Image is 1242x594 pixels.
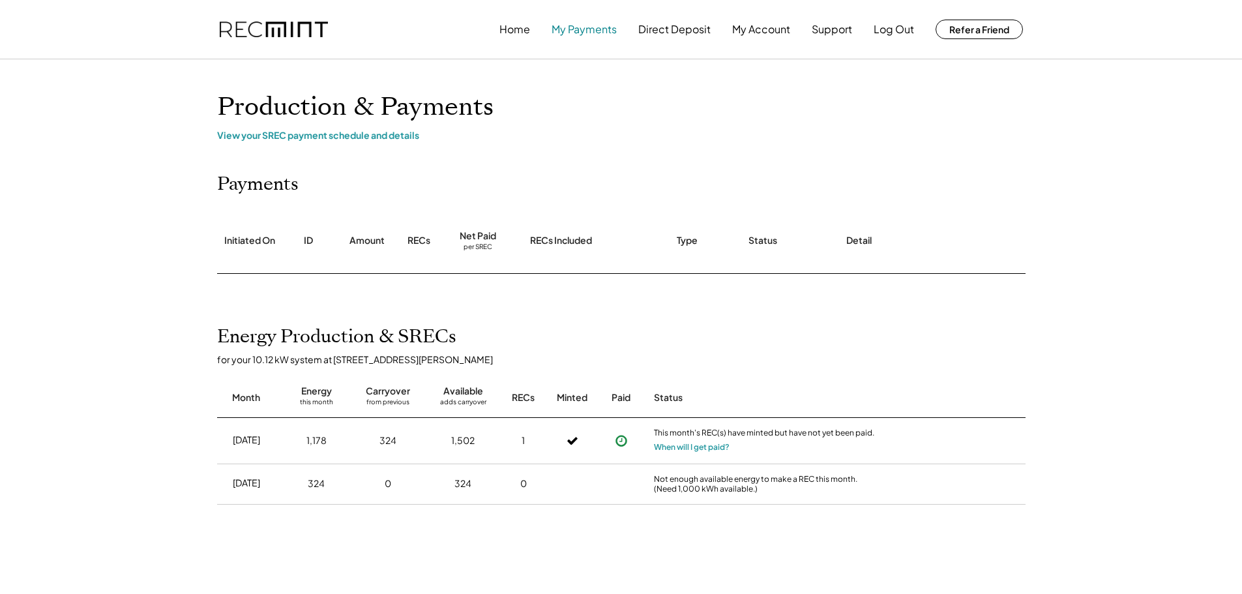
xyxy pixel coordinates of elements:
[300,398,333,411] div: this month
[512,391,535,404] div: RECs
[217,129,1026,141] div: View your SREC payment schedule and details
[407,234,430,247] div: RECs
[654,474,876,494] div: Not enough available energy to make a REC this month. (Need 1,000 kWh available.)
[530,234,592,247] div: RECs Included
[612,431,631,451] button: Payment approved, but not yet initiated.
[304,234,313,247] div: ID
[233,477,260,490] div: [DATE]
[443,385,483,398] div: Available
[349,234,385,247] div: Amount
[499,16,530,42] button: Home
[654,391,876,404] div: Status
[232,391,260,404] div: Month
[732,16,790,42] button: My Account
[451,434,475,447] div: 1,502
[220,22,328,38] img: recmint-logotype%403x.png
[217,92,1026,123] h1: Production & Payments
[557,391,587,404] div: Minted
[654,428,876,441] div: This month's REC(s) have minted but have not yet been paid.
[385,477,391,490] div: 0
[301,385,332,398] div: Energy
[654,441,730,454] button: When will I get paid?
[366,385,410,398] div: Carryover
[379,434,396,447] div: 324
[217,353,1039,365] div: for your 10.12 kW system at [STREET_ADDRESS][PERSON_NAME]
[638,16,711,42] button: Direct Deposit
[936,20,1023,39] button: Refer a Friend
[440,398,486,411] div: adds carryover
[612,391,630,404] div: Paid
[677,234,698,247] div: Type
[552,16,617,42] button: My Payments
[306,434,327,447] div: 1,178
[366,398,409,411] div: from previous
[217,326,456,348] h2: Energy Production & SRECs
[846,234,872,247] div: Detail
[874,16,914,42] button: Log Out
[748,234,777,247] div: Status
[522,434,525,447] div: 1
[520,477,527,490] div: 0
[224,234,275,247] div: Initiated On
[233,434,260,447] div: [DATE]
[812,16,852,42] button: Support
[460,230,496,243] div: Net Paid
[454,477,471,490] div: 324
[308,477,325,490] div: 324
[217,173,299,196] h2: Payments
[464,243,492,252] div: per SREC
